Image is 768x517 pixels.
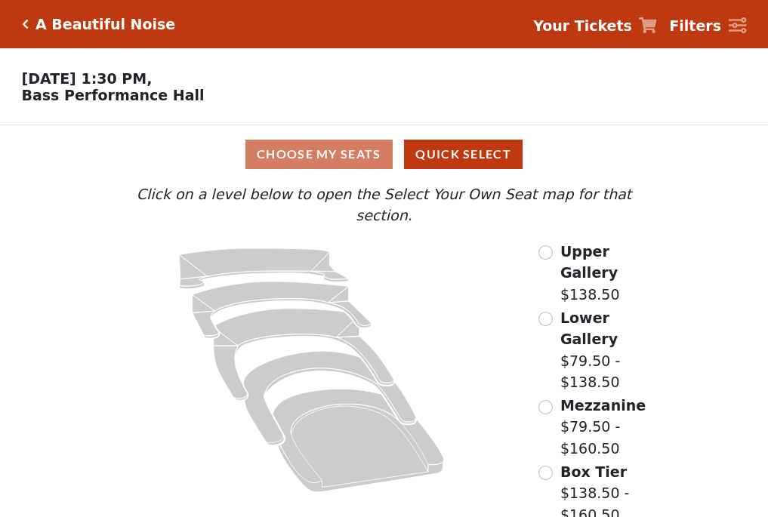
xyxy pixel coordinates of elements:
[533,17,632,34] strong: Your Tickets
[560,241,662,306] label: $138.50
[560,243,618,282] span: Upper Gallery
[533,15,657,37] a: Your Tickets
[273,389,445,492] path: Orchestra / Parterre Circle - Seats Available: 23
[669,17,721,34] strong: Filters
[560,309,618,348] span: Lower Gallery
[669,15,746,37] a: Filters
[560,463,627,480] span: Box Tier
[193,282,372,338] path: Lower Gallery - Seats Available: 27
[560,397,646,414] span: Mezzanine
[35,16,175,33] h5: A Beautiful Noise
[106,183,661,226] p: Click on a level below to open the Select Your Own Seat map for that section.
[180,248,349,289] path: Upper Gallery - Seats Available: 271
[22,19,29,29] a: Click here to go back to filters
[560,395,662,460] label: $79.50 - $160.50
[560,307,662,393] label: $79.50 - $138.50
[404,140,523,169] button: Quick Select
